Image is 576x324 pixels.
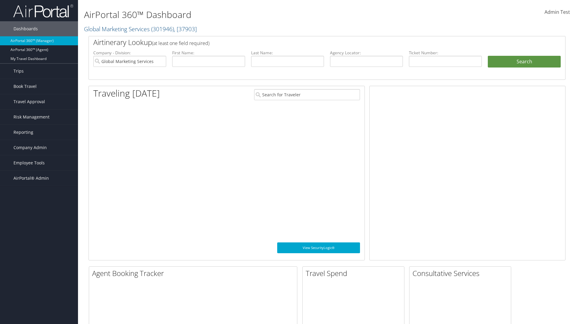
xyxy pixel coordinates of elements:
[172,50,245,56] label: First Name:
[13,125,33,140] span: Reporting
[13,109,49,124] span: Risk Management
[151,25,174,33] span: ( 301946 )
[13,4,73,18] img: airportal-logo.png
[93,87,160,100] h1: Traveling [DATE]
[13,94,45,109] span: Travel Approval
[13,171,49,186] span: AirPortal® Admin
[152,40,209,46] span: (at least one field required)
[488,56,561,68] button: Search
[13,21,38,36] span: Dashboards
[277,242,360,253] a: View SecurityLogic®
[93,37,521,47] h2: Airtinerary Lookup
[13,155,45,170] span: Employee Tools
[330,50,403,56] label: Agency Locator:
[544,9,570,15] span: Admin Test
[412,268,511,278] h2: Consultative Services
[306,268,404,278] h2: Travel Spend
[13,140,47,155] span: Company Admin
[13,79,37,94] span: Book Travel
[254,89,360,100] input: Search for Traveler
[84,25,197,33] a: Global Marketing Services
[93,50,166,56] label: Company - Division:
[92,268,297,278] h2: Agent Booking Tracker
[174,25,197,33] span: , [ 37903 ]
[13,64,24,79] span: Trips
[84,8,408,21] h1: AirPortal 360™ Dashboard
[544,3,570,22] a: Admin Test
[409,50,482,56] label: Ticket Number:
[251,50,324,56] label: Last Name:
